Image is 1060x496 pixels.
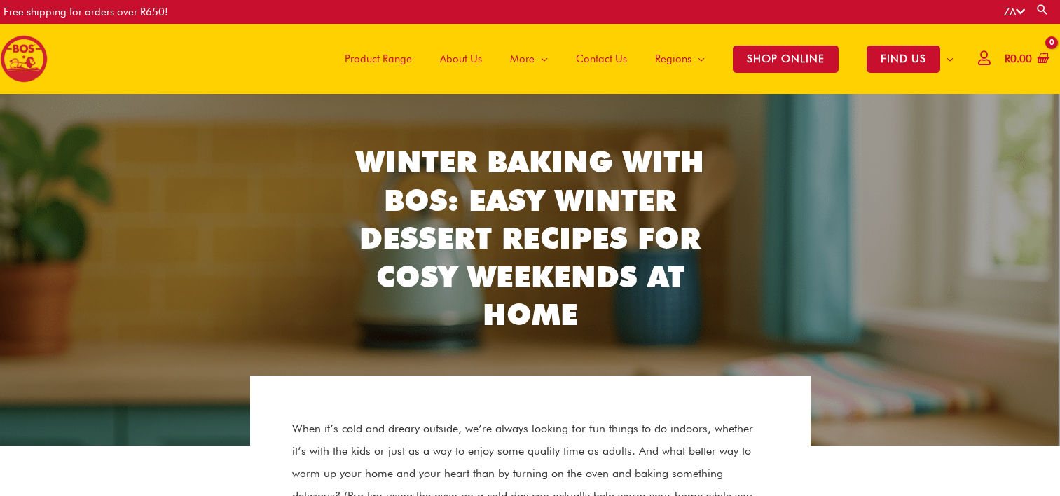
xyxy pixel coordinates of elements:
[719,24,853,94] a: SHOP ONLINE
[426,24,496,94] a: About Us
[510,38,535,80] span: More
[641,24,719,94] a: Regions
[327,143,734,334] h2: Winter Baking with BOS: Easy Winter Dessert Recipes for Cosy Weekends at Home
[331,24,426,94] a: Product Range
[733,46,839,73] span: SHOP ONLINE
[1004,6,1025,18] a: ZA
[867,46,940,73] span: FIND US
[1005,53,1032,65] bdi: 0.00
[576,38,627,80] span: Contact Us
[562,24,641,94] a: Contact Us
[440,38,482,80] span: About Us
[1005,53,1010,65] span: R
[1002,43,1049,75] a: View Shopping Cart, empty
[1035,3,1049,16] a: Search button
[496,24,562,94] a: More
[345,38,412,80] span: Product Range
[320,24,968,94] nav: Site Navigation
[655,38,691,80] span: Regions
